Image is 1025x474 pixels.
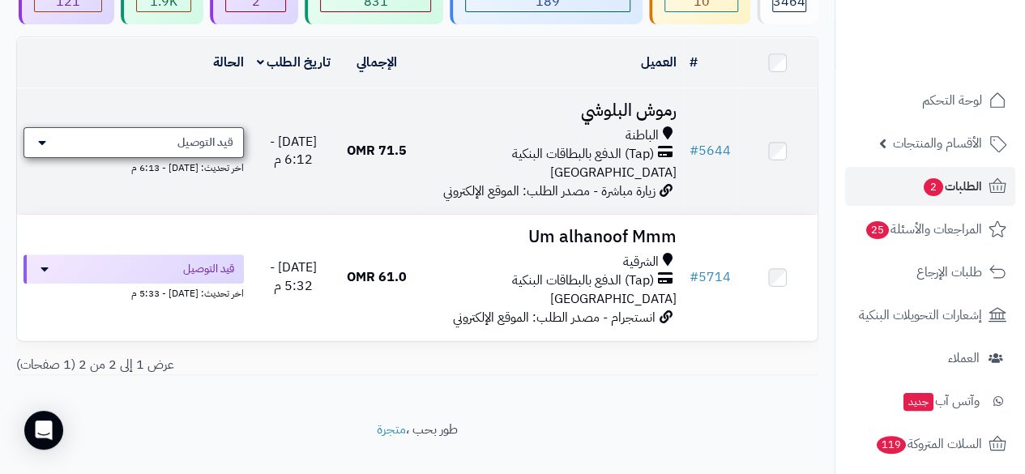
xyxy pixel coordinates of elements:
span: لوحة التحكم [922,89,982,112]
span: العملاء [948,347,980,369]
div: اخر تحديث: [DATE] - 5:33 م [23,284,244,301]
span: الشرقية [623,253,659,271]
span: 2 [924,178,943,196]
span: 119 [877,436,906,454]
span: 71.5 OMR [347,141,407,160]
a: #5714 [690,267,731,287]
span: قيد التوصيل [177,135,233,151]
span: (Tap) الدفع بالبطاقات البنكية [512,145,654,164]
div: عرض 1 إلى 2 من 2 (1 صفحات) [4,356,417,374]
span: [DATE] - 6:12 م [270,132,317,170]
a: إشعارات التحويلات البنكية [845,296,1015,335]
span: المراجعات والأسئلة [865,218,982,241]
span: قيد التوصيل [183,261,234,277]
span: الأقسام والمنتجات [893,132,982,155]
a: تاريخ الطلب [257,53,331,72]
span: الباطنة [626,126,659,145]
span: [GEOGRAPHIC_DATA] [550,163,677,182]
a: #5644 [690,141,731,160]
span: انستجرام - مصدر الطلب: الموقع الإلكتروني [453,308,656,327]
span: طلبات الإرجاع [916,261,982,284]
h3: Um alhanoof Mmm [423,228,677,246]
span: الطلبات [922,175,982,198]
div: اخر تحديث: [DATE] - 6:13 م [23,158,244,175]
a: العملاء [845,339,1015,378]
a: لوحة التحكم [845,81,1015,120]
a: المراجعات والأسئلة25 [845,210,1015,249]
span: زيارة مباشرة - مصدر الطلب: الموقع الإلكتروني [443,181,656,201]
span: [GEOGRAPHIC_DATA] [550,289,677,309]
a: متجرة [377,420,406,439]
div: Open Intercom Messenger [24,411,63,450]
span: (Tap) الدفع بالبطاقات البنكية [512,271,654,290]
a: الطلبات2 [845,167,1015,206]
a: الحالة [213,53,244,72]
span: 61.0 OMR [347,267,407,287]
a: # [690,53,698,72]
span: # [690,141,698,160]
span: [DATE] - 5:32 م [270,258,317,296]
span: 25 [866,221,889,239]
a: طلبات الإرجاع [845,253,1015,292]
span: إشعارات التحويلات البنكية [859,304,982,327]
span: # [690,267,698,287]
a: الإجمالي [357,53,397,72]
span: جديد [903,393,933,411]
a: السلات المتروكة119 [845,425,1015,463]
a: العميل [641,53,677,72]
a: وآتس آبجديد [845,382,1015,421]
span: وآتس آب [902,390,980,412]
span: السلات المتروكة [875,433,982,455]
h3: رموش البلوشي [423,101,677,120]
